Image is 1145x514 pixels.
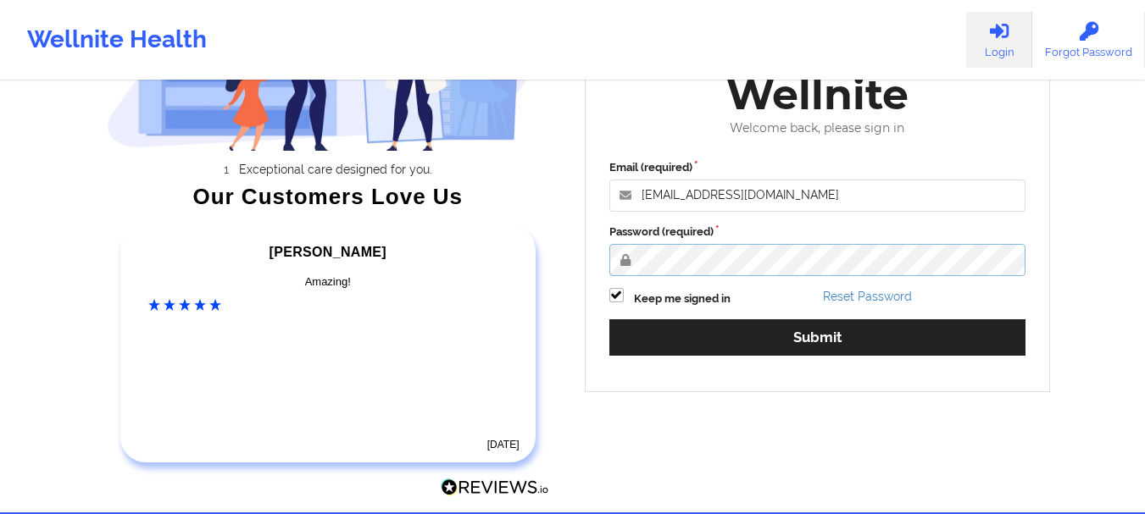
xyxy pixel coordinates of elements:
[487,439,520,450] time: [DATE]
[609,319,1026,356] button: Submit
[609,180,1026,212] input: Email address
[107,188,549,205] div: Our Customers Love Us
[122,163,549,176] li: Exceptional care designed for you.
[1032,12,1145,68] a: Forgot Password
[598,121,1038,135] div: Welcome back, please sign in
[609,159,1026,176] label: Email (required)
[270,245,386,259] span: [PERSON_NAME]
[609,224,1026,240] label: Password (required)
[823,290,912,303] a: Reset Password
[148,274,508,290] div: Amazing!
[441,478,549,496] img: Reviews.io Logo
[966,12,1032,68] a: Login
[634,290,731,307] label: Keep me signed in
[441,478,549,500] a: Reviews.io Logo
